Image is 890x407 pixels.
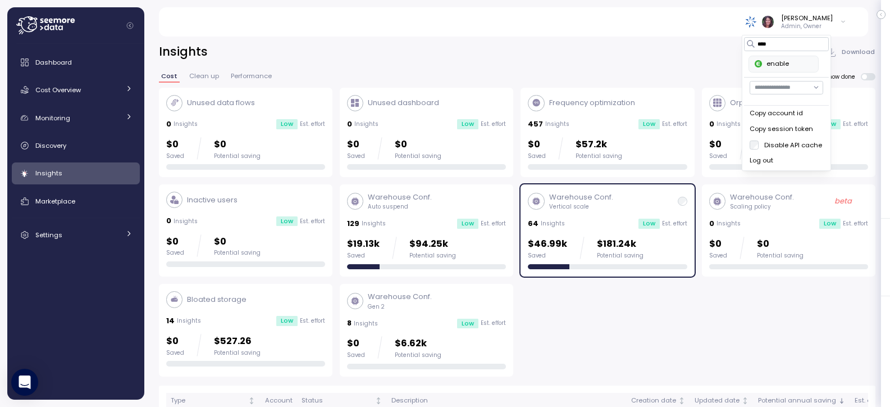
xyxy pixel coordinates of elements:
p: Insights [362,220,386,228]
p: $57.2k [576,137,622,152]
div: Potential saving [395,351,441,359]
div: Potential annual saving [758,396,836,406]
p: Orphan tables [730,97,783,108]
p: Insights [541,220,565,228]
div: Low [457,219,478,229]
p: Scaling policy [730,203,794,211]
div: Low [276,119,298,129]
a: Settings [12,224,140,246]
p: Insights [354,120,378,128]
p: Inactive users [187,195,238,206]
p: 64 [528,218,538,229]
p: $0 [214,234,261,250]
div: Low [457,319,478,329]
p: $46.99k [528,237,567,252]
div: Not sorted [248,397,255,405]
div: Saved [709,252,727,260]
p: Insights [174,218,198,225]
div: Status [302,396,373,406]
p: Est. effort [481,120,506,128]
div: Description [391,396,622,406]
p: $0 [528,137,546,152]
span: Settings [35,230,62,239]
div: Potential saving [409,252,456,260]
div: Saved [528,252,567,260]
div: Low [276,316,298,326]
p: $0 [757,237,804,252]
button: Collapse navigation [123,21,137,30]
p: Admin, Owner [781,22,833,30]
p: 0 [709,119,714,130]
span: Monitoring [35,114,70,123]
p: Est. effort [843,220,868,228]
p: $94.25k [409,237,456,252]
img: ACg8ocLDuIZlR5f2kIgtapDwVC7yp445s3OgbrQTIAV7qYj8P05r5pI=s96-c [762,16,774,28]
div: Potential saving [395,152,441,160]
div: Copy account id [750,108,823,119]
p: Frequency optimization [549,97,635,108]
p: Est. effort [662,220,687,228]
button: Download [825,44,875,60]
div: Low [638,219,660,229]
div: Type [171,396,247,406]
a: Marketplace [12,190,140,212]
div: [PERSON_NAME] [781,13,833,22]
p: $0 [347,336,365,351]
p: 0 [166,215,171,227]
div: Account [265,396,293,406]
p: $181.24k [597,237,643,252]
p: $527.26 [214,334,261,349]
p: $0 [709,137,727,152]
div: Saved [166,349,184,357]
span: Show done [824,73,861,80]
p: Est. effort [662,120,687,128]
p: $19.13k [347,237,380,252]
span: Download [842,44,875,60]
p: 8 [347,318,352,329]
div: Saved [166,152,184,160]
p: Warehouse Conf. [549,192,613,203]
div: Potential saving [214,349,261,357]
p: 14 [166,315,175,327]
div: Updated date [695,396,740,406]
p: Auto suspend [368,203,432,211]
div: Saved [347,252,380,260]
span: Dashboard [35,58,72,67]
p: $0 [166,137,184,152]
p: Unused dashboard [368,97,439,108]
div: Saved [347,152,365,160]
p: $0 [166,334,184,349]
p: $0 [395,137,441,152]
p: Est. effort [300,317,325,325]
img: 68790ce639d2d68da1992664.PNG [745,16,757,28]
div: Saved [709,152,727,160]
p: beta [834,196,852,207]
img: 689adfd76a9d17b9213495f1.PNG [755,61,762,68]
p: Insights [545,120,569,128]
p: 457 [528,119,543,130]
p: Unused data flows [187,97,255,108]
div: Not sorted [741,397,749,405]
div: Not sorted [678,397,686,405]
h2: Insights [159,44,208,60]
p: Insights [174,120,198,128]
p: 0 [166,119,171,130]
div: Est. effort [855,396,884,406]
p: Insights [716,120,741,128]
div: Low [276,216,298,227]
div: enable [755,59,813,69]
div: Copy session token [750,124,823,134]
p: Warehouse Conf. [368,291,432,302]
div: Log out [750,156,823,166]
a: Cost Overview [12,79,140,101]
span: Insights [35,169,62,178]
div: Potential saving [214,249,261,257]
div: Potential saving [757,252,804,260]
span: Cost [161,73,177,79]
span: Discovery [35,141,66,150]
div: Saved [166,249,184,257]
p: Est. effort [481,319,506,327]
div: Low [819,219,841,229]
p: Warehouse Conf. [368,192,432,203]
p: $0 [166,234,184,250]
